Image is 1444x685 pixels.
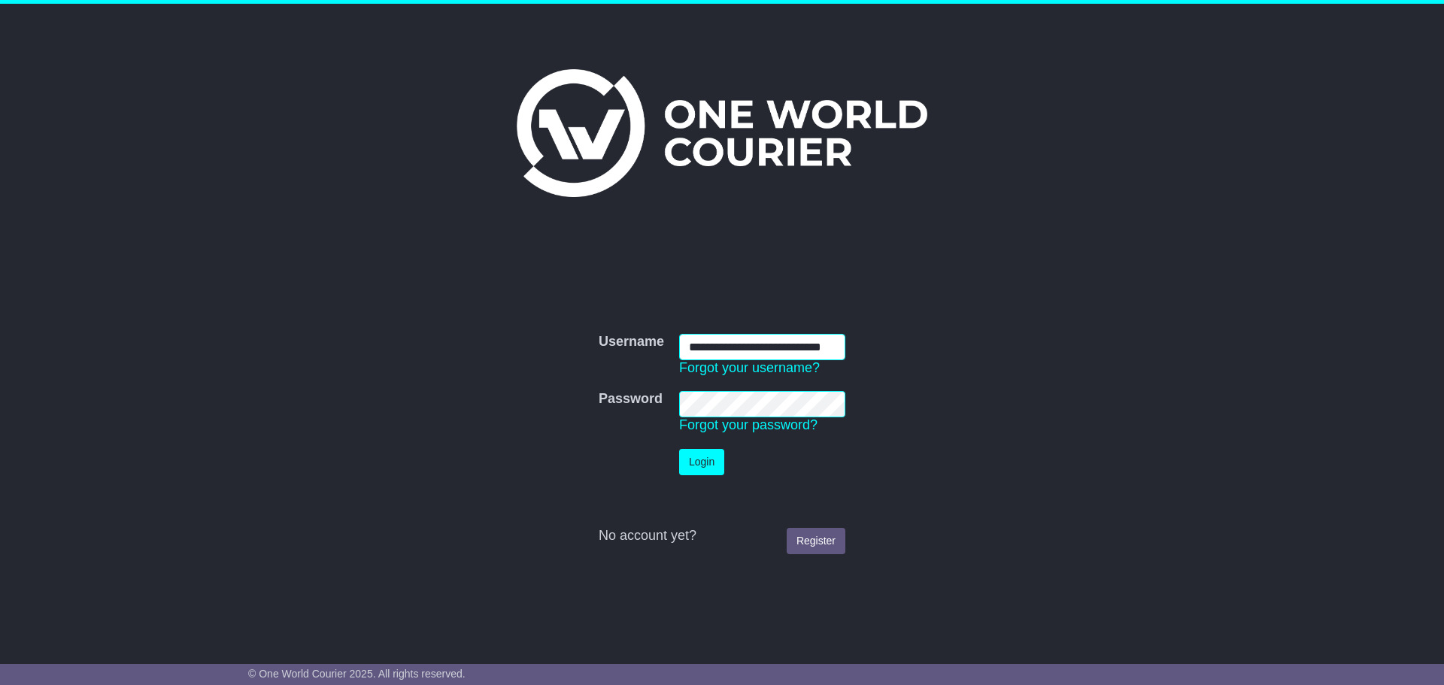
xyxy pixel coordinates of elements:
[787,528,845,554] a: Register
[517,69,927,197] img: One World
[599,391,663,408] label: Password
[248,668,466,680] span: © One World Courier 2025. All rights reserved.
[599,528,845,544] div: No account yet?
[679,360,820,375] a: Forgot your username?
[679,417,818,432] a: Forgot your password?
[679,449,724,475] button: Login
[599,334,664,350] label: Username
